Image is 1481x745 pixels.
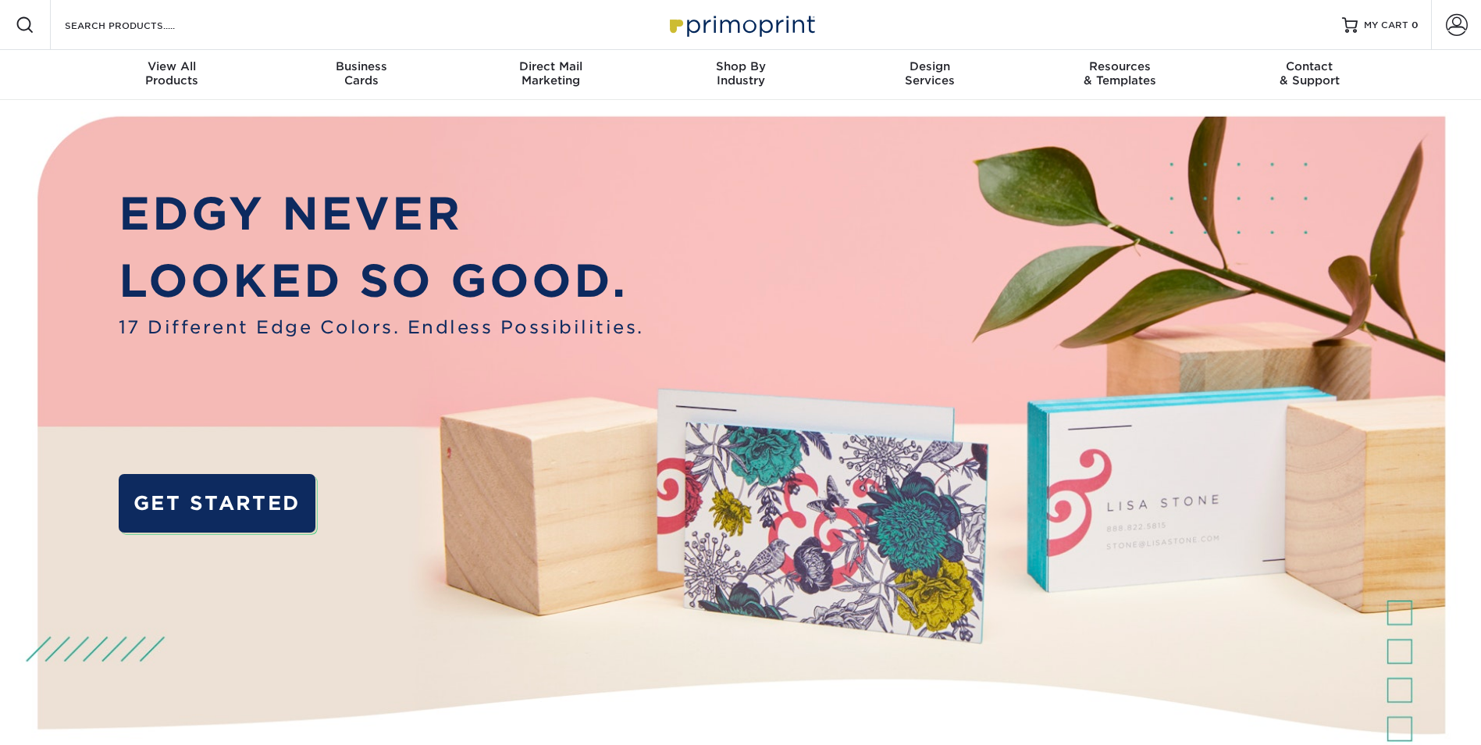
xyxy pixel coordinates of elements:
[63,16,215,34] input: SEARCH PRODUCTS.....
[77,59,267,87] div: Products
[646,50,835,100] a: Shop ByIndustry
[835,59,1025,87] div: Services
[266,59,456,73] span: Business
[456,59,646,73] span: Direct Mail
[1412,20,1419,30] span: 0
[1215,59,1404,87] div: & Support
[456,50,646,100] a: Direct MailMarketing
[77,59,267,73] span: View All
[119,474,315,533] a: GET STARTED
[456,59,646,87] div: Marketing
[646,59,835,87] div: Industry
[1025,59,1215,87] div: & Templates
[1025,59,1215,73] span: Resources
[1364,19,1408,32] span: MY CART
[1215,59,1404,73] span: Contact
[663,8,819,41] img: Primoprint
[266,50,456,100] a: BusinessCards
[266,59,456,87] div: Cards
[1215,50,1404,100] a: Contact& Support
[1025,50,1215,100] a: Resources& Templates
[835,50,1025,100] a: DesignServices
[646,59,835,73] span: Shop By
[119,314,644,340] span: 17 Different Edge Colors. Endless Possibilities.
[77,50,267,100] a: View AllProducts
[835,59,1025,73] span: Design
[119,180,644,247] p: EDGY NEVER
[119,248,644,314] p: LOOKED SO GOOD.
